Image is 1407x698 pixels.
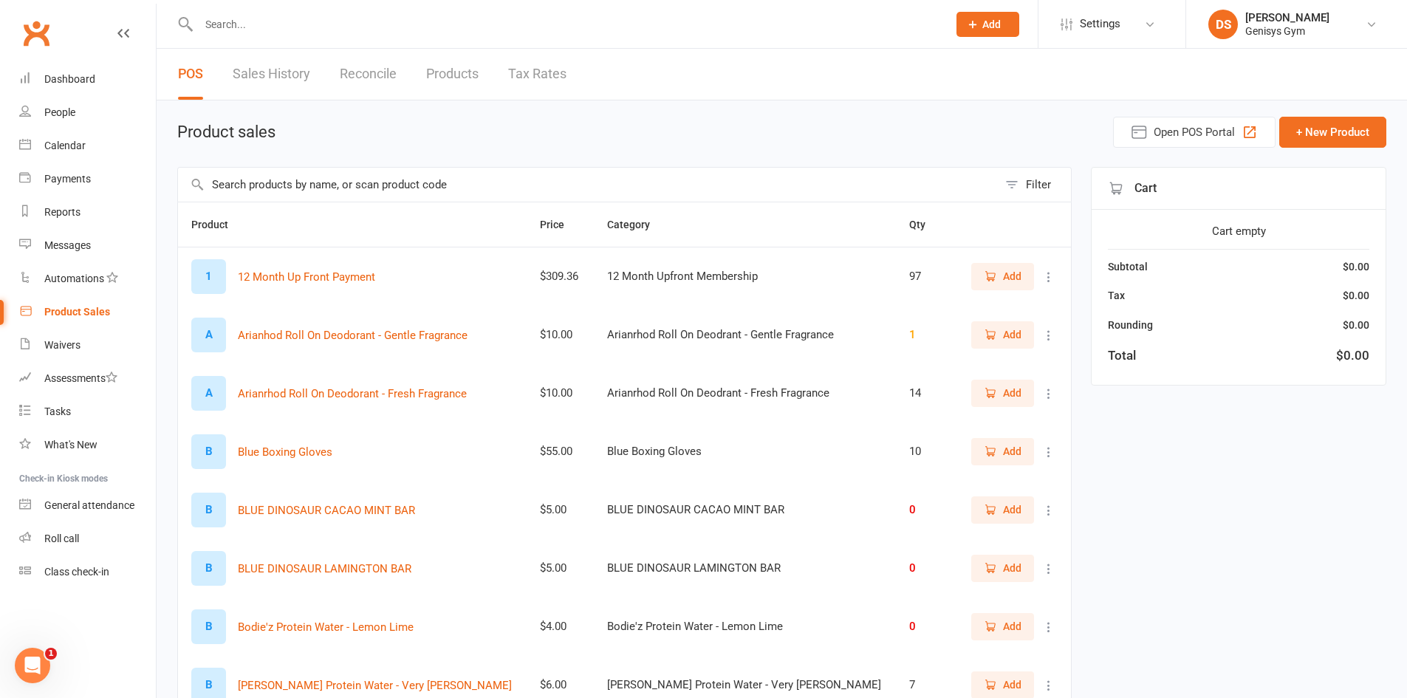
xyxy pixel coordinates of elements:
div: Assessments [44,372,117,384]
div: Tax [1108,287,1125,304]
div: Bodie'z Protein Water - Lemon Lime [607,620,883,633]
button: BLUE DINOSAUR LAMINGTON BAR [238,560,411,578]
a: Reconcile [340,49,397,100]
div: $10.00 [540,329,581,341]
div: Class check-in [44,566,109,578]
div: 14 [909,387,942,400]
div: Subtotal [1108,259,1148,275]
button: Blue Boxing Gloves [238,443,332,461]
div: Roll call [44,533,79,544]
div: Reports [44,206,81,218]
div: Total [1108,346,1136,366]
div: Genisys Gym [1245,24,1329,38]
div: BLUE DINOSAUR CACAO MINT BAR [607,504,883,516]
div: 0 [909,620,942,633]
div: 10 [909,445,942,458]
div: BLUE DINOSAUR LAMINGTON BAR [607,562,883,575]
div: DS [1208,10,1238,39]
div: $4.00 [540,620,581,633]
button: Add [956,12,1019,37]
div: $5.00 [540,504,581,516]
a: Tasks [19,395,156,428]
a: Class kiosk mode [19,555,156,589]
div: Arianrhod Roll On Deodrant - Fresh Fragrance [607,387,883,400]
a: People [19,96,156,129]
button: BLUE DINOSAUR CACAO MINT BAR [238,502,415,519]
span: Add [982,18,1001,30]
a: Assessments [19,362,156,395]
span: Add [1003,443,1021,459]
div: [PERSON_NAME] [1245,11,1329,24]
button: Arianrhod Roll On Deodorant - Fresh Fragrance [238,385,467,403]
div: General attendance [44,499,134,511]
button: Add [971,671,1034,698]
button: Add [971,321,1034,348]
div: 0 [909,562,942,575]
div: B [191,493,226,527]
div: Product Sales [44,306,110,318]
div: $0.00 [1343,317,1369,333]
span: Add [1003,677,1021,693]
a: Roll call [19,522,156,555]
div: Messages [44,239,91,251]
input: Search products by name, or scan product code [178,168,998,202]
a: Reports [19,196,156,229]
div: Calendar [44,140,86,151]
a: POS [178,49,203,100]
div: $10.00 [540,387,581,400]
a: Waivers [19,329,156,362]
a: Sales History [233,49,310,100]
button: Open POS Portal [1113,117,1276,148]
div: Blue Boxing Gloves [607,445,883,458]
div: Dashboard [44,73,95,85]
div: $309.36 [540,270,581,283]
div: $5.00 [540,562,581,575]
a: Tax Rates [508,49,566,100]
div: $55.00 [540,445,581,458]
a: Calendar [19,129,156,162]
div: B [191,434,226,469]
span: Open POS Portal [1154,123,1235,141]
div: Cart [1092,168,1386,210]
span: Price [540,219,581,230]
div: People [44,106,75,118]
span: Add [1003,502,1021,518]
button: Arianhod Roll On Deodorant - Gentle Fragrance [238,326,468,344]
a: General attendance kiosk mode [19,489,156,522]
button: Add [971,380,1034,406]
div: Automations [44,273,104,284]
button: 12 Month Up Front Payment [238,268,375,286]
div: 1 [191,259,226,294]
span: 1 [45,648,57,660]
div: Rounding [1108,317,1153,333]
button: Filter [998,168,1071,202]
div: A [191,318,226,352]
div: Arianrhod Roll On Deodrant - Gentle Fragrance [607,329,883,341]
a: Products [426,49,479,100]
span: Add [1003,560,1021,576]
div: B [191,609,226,644]
div: What's New [44,439,97,451]
button: Add [971,496,1034,523]
span: Settings [1080,7,1120,41]
div: [PERSON_NAME] Protein Water - Very [PERSON_NAME] [607,679,883,691]
span: Add [1003,618,1021,634]
div: $0.00 [1343,259,1369,275]
div: 97 [909,270,942,283]
div: $0.00 [1336,346,1369,366]
button: Category [607,216,666,233]
iframe: Intercom live chat [15,648,50,683]
a: What's New [19,428,156,462]
div: Payments [44,173,91,185]
a: Automations [19,262,156,295]
div: Waivers [44,339,81,351]
div: B [191,551,226,586]
a: Messages [19,229,156,262]
div: 0 [909,504,942,516]
div: Filter [1026,176,1051,194]
span: Category [607,219,666,230]
div: 12 Month Upfront Membership [607,270,883,283]
button: Price [540,216,581,233]
button: [PERSON_NAME] Protein Water - Very [PERSON_NAME] [238,677,512,694]
button: Add [971,613,1034,640]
